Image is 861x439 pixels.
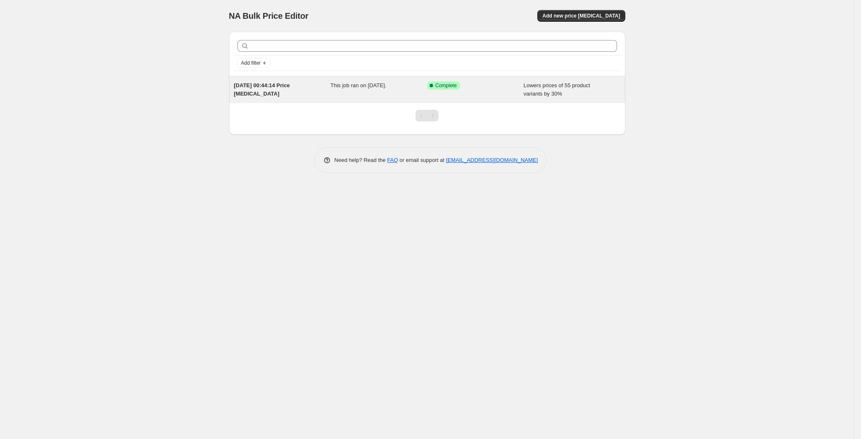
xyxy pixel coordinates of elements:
a: [EMAIL_ADDRESS][DOMAIN_NAME] [446,157,538,163]
button: Add new price [MEDICAL_DATA] [537,10,625,22]
span: This job ran on [DATE]. [330,82,386,88]
span: [DATE] 00:44:14 Price [MEDICAL_DATA] [234,82,290,97]
span: or email support at [398,157,446,163]
span: Need help? Read the [335,157,388,163]
span: Add filter [241,60,261,66]
span: Add new price [MEDICAL_DATA] [542,13,620,19]
span: NA Bulk Price Editor [229,11,309,20]
nav: Pagination [415,110,438,121]
span: Lowers prices of 55 product variants by 30% [524,82,590,97]
button: Add filter [237,58,271,68]
a: FAQ [387,157,398,163]
span: Complete [436,82,457,89]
